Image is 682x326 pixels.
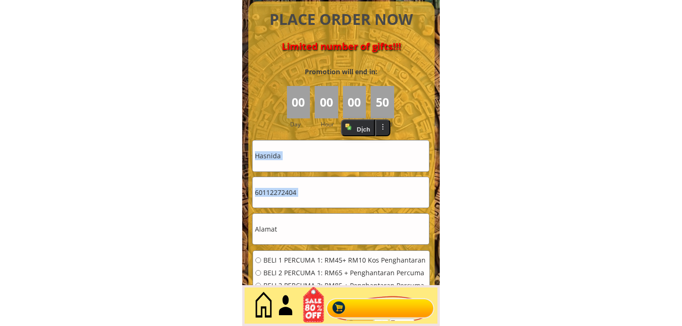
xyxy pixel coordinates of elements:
[253,214,429,244] input: Alamat
[263,282,427,289] span: BELI 2 PERCUMA 2: RM85 + Penghantaran Percuma
[321,120,341,129] h3: Hour
[253,177,429,208] input: Telefon
[263,257,427,264] span: BELI 1 PERCUMA 1: RM45+ RM10 Kos Penghantaran
[290,120,314,129] h3: Day
[253,140,429,171] input: Nama
[259,41,424,52] h4: Limited number of gifts!!!
[263,270,427,276] span: BELI 2 PERCUMA 1: RM65 + Penghantaran Percuma
[259,9,424,30] h4: PLACE ORDER NOW
[288,67,394,77] h3: Promotion will end in:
